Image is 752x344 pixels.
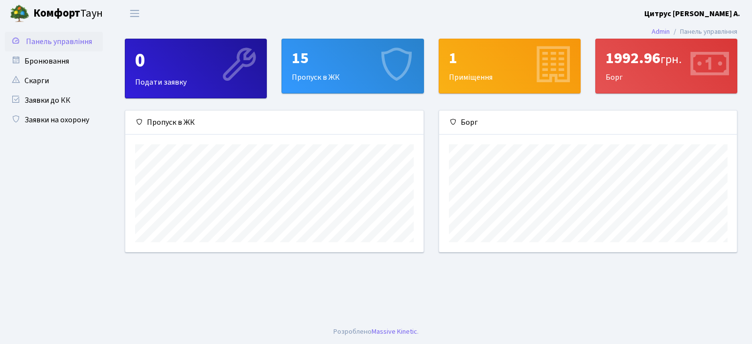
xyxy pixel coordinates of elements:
a: 0Подати заявку [125,39,267,98]
a: 15Пропуск в ЖК [282,39,423,93]
div: Пропуск в ЖК [282,39,423,93]
span: грн. [660,51,681,68]
nav: breadcrumb [637,22,752,42]
span: Таун [33,5,103,22]
a: Бронювання [5,51,103,71]
a: Панель управління [5,32,103,51]
div: 1992.96 [606,49,727,68]
a: Admin [652,26,670,37]
div: Розроблено . [333,326,419,337]
a: Massive Kinetic [372,326,417,337]
div: 0 [135,49,257,72]
div: Приміщення [439,39,580,93]
a: Цитрус [PERSON_NAME] А. [644,8,740,20]
div: Пропуск в ЖК [125,111,423,135]
a: Скарги [5,71,103,91]
a: Заявки на охорону [5,110,103,130]
b: Цитрус [PERSON_NAME] А. [644,8,740,19]
b: Комфорт [33,5,80,21]
img: logo.png [10,4,29,23]
li: Панель управління [670,26,737,37]
button: Переключити навігацію [122,5,147,22]
div: Борг [596,39,737,93]
div: Борг [439,111,737,135]
a: Заявки до КК [5,91,103,110]
a: 1Приміщення [439,39,581,93]
span: Панель управління [26,36,92,47]
div: 1 [449,49,570,68]
div: Подати заявку [125,39,266,98]
div: 15 [292,49,413,68]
